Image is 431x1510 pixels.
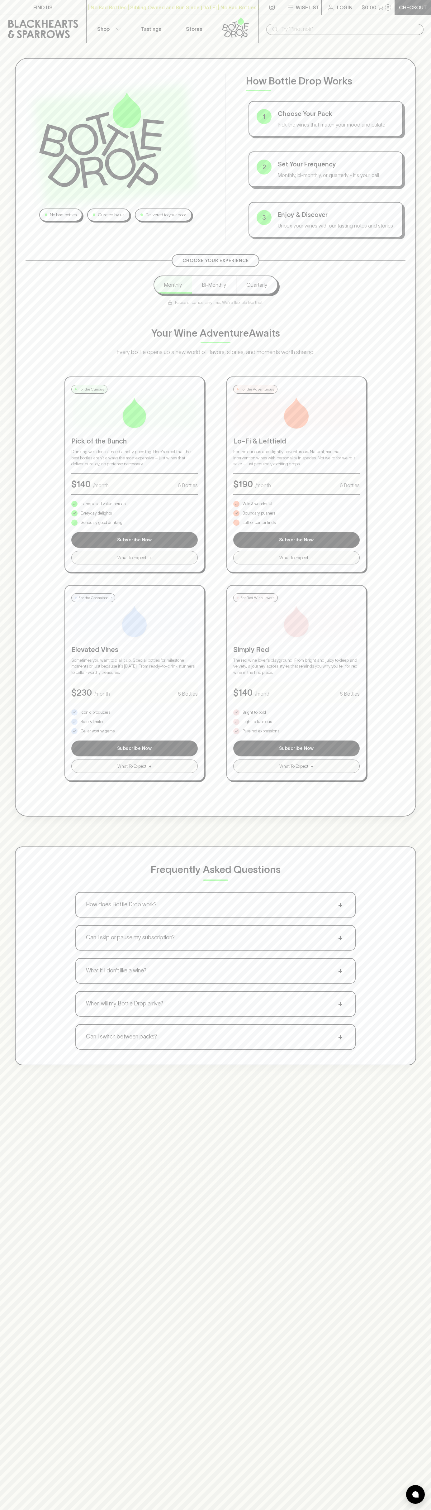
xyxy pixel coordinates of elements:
p: How Bottle Drop Works [246,74,405,89]
p: Sometimes you want to dial it up. Special bottles for milestone moments or just because it's [DAT... [71,657,198,676]
span: + [336,999,345,1009]
p: Wild & wonderful [243,501,272,507]
p: $ 140 [233,686,253,699]
img: Pick of the Bunch [119,397,150,429]
p: For the Connoisseur [78,595,112,601]
div: 1 [257,109,272,124]
p: When will my Bottle Drop arrive? [86,999,163,1008]
input: Try "Pinot noir" [281,24,419,34]
div: 3 [257,210,272,225]
button: Subscribe Now [233,741,360,756]
img: Simply Red [281,606,312,637]
p: Wishlist [296,4,320,11]
p: Pure red expressions [243,728,279,734]
p: Login [337,4,353,11]
p: Curated by us [98,212,124,218]
button: Quarterly [236,276,277,294]
p: Monthly, bi-monthly, or quarterly - it's your call [278,171,395,179]
p: 0 [387,6,389,9]
button: What To Expect+ [233,551,360,564]
button: When will my Bottle Drop arrive?+ [76,992,355,1016]
span: + [311,763,314,769]
span: + [149,554,152,561]
p: Can I switch between packs? [86,1033,157,1041]
p: Pick the wines that match your mood and palate [278,121,395,128]
span: What To Expect [117,763,146,769]
span: + [336,1032,345,1042]
p: Delivered to your door [145,212,186,218]
p: Everyday delights [81,510,112,516]
p: Left of center finds [243,520,276,526]
p: Choose Your Pack [278,109,395,118]
p: 6 Bottles [340,690,360,697]
p: For the Adventurous [240,386,274,392]
p: Seriously good drinking [81,520,122,526]
span: + [336,966,345,976]
p: Simply Red [233,645,360,655]
p: Frequently Asked Questions [151,862,281,877]
p: Cellar worthy gems [81,728,115,734]
p: Boundary pushers [243,510,275,516]
p: Pick of the Bunch [71,436,198,446]
button: Shop [87,15,130,43]
p: FIND US [33,4,53,11]
p: Stores [186,25,202,33]
p: 6 Bottles [178,482,198,489]
p: Enjoy & Discover [278,210,395,219]
button: Subscribe Now [71,741,198,756]
span: What To Expect [279,763,308,769]
button: Can I skip or pause my subscription?+ [76,926,355,950]
button: How does Bottle Drop work?+ [76,893,355,917]
p: The red wine lover's playground. From bright and juicy to deep and velvety, a journey across styl... [233,657,360,676]
p: Light to luscious [243,719,272,725]
p: 6 Bottles [178,690,198,697]
p: Choose Your Experience [182,257,249,264]
p: Iconic producers [81,709,110,716]
p: For the Curious [78,386,104,392]
button: Bi-Monthly [192,276,236,294]
p: How does Bottle Drop work? [86,900,157,909]
span: What To Expect [117,554,146,561]
p: Lo-Fi & Leftfield [233,436,360,446]
p: For the curious and slightly adventurous. Natural, minimal intervention wines with personality in... [233,449,360,467]
p: /month [255,690,271,697]
img: Elevated Vines [119,606,150,637]
span: + [311,554,314,561]
p: No bad bottles [50,212,77,218]
p: /month [93,482,109,489]
span: + [336,933,345,942]
p: Shop [97,25,110,33]
p: Unbox your wines with our tasting notes and stories [278,222,395,229]
span: Awaits [249,328,280,338]
span: + [336,900,345,909]
p: $ 140 [71,477,91,491]
p: Elevated Vines [71,645,198,655]
button: What To Expect+ [71,551,198,564]
p: For Red Wine Lovers [240,595,274,601]
a: Tastings [130,15,173,43]
p: Set Your Frequency [278,160,395,169]
button: Subscribe Now [233,532,360,548]
button: Can I switch between packs?+ [76,1025,355,1049]
p: What if I don't like a wine? [86,966,146,975]
button: What if I don't like a wine?+ [76,959,355,983]
a: Stores [173,15,215,43]
img: Bottle Drop [39,92,164,188]
p: /month [255,482,271,489]
button: Monthly [154,276,192,294]
p: Can I skip or pause my subscription? [86,933,175,942]
span: + [149,763,152,769]
img: Lo-Fi & Leftfield [281,397,312,429]
img: bubble-icon [412,1491,419,1498]
p: Handpicked value heroes [81,501,126,507]
span: What To Expect [279,554,308,561]
p: 6 Bottles [340,482,360,489]
button: Subscribe Now [71,532,198,548]
p: $ 190 [233,477,253,491]
p: $0.00 [362,4,377,11]
p: Rare & limited [81,719,105,725]
button: What To Expect+ [233,760,360,773]
p: Bright to bold [243,709,266,716]
div: 2 [257,160,272,175]
p: $ 230 [71,686,92,699]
